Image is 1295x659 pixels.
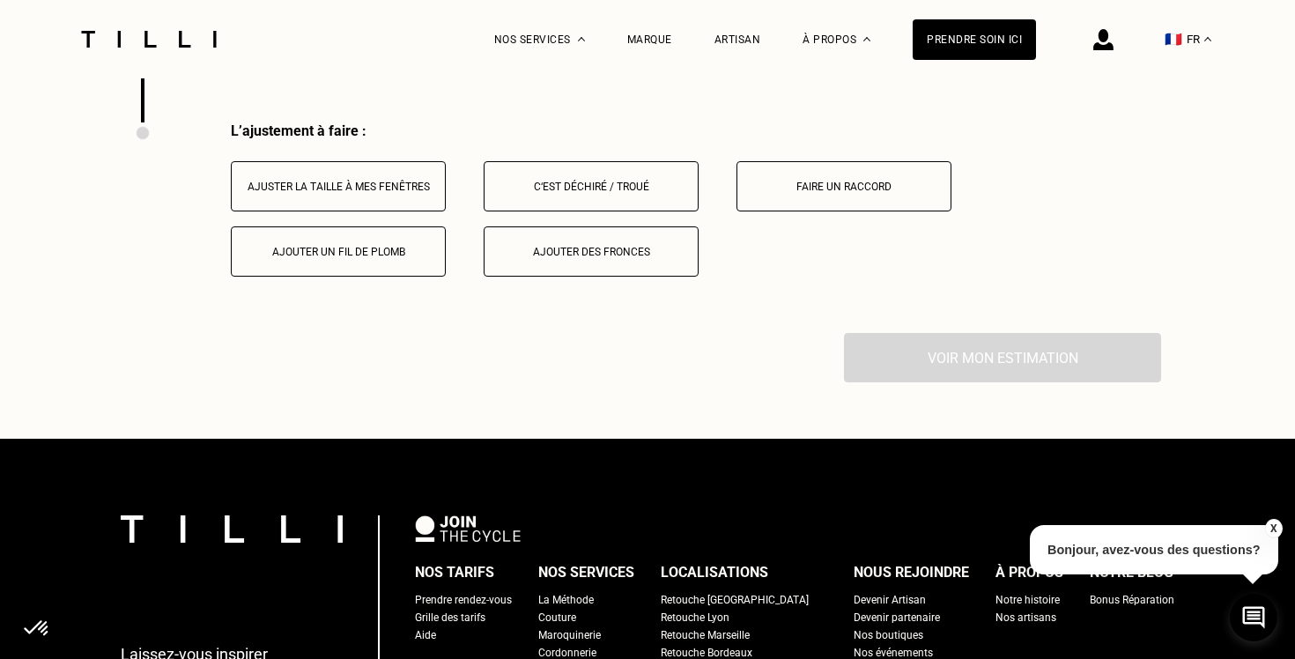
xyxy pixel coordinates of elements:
a: Aide [415,626,436,644]
div: Ajuster la taille à mes fenêtres [240,181,436,193]
div: C‘est déchiré / troué [493,181,689,193]
a: Retouche [GEOGRAPHIC_DATA] [661,591,809,609]
a: Retouche Marseille [661,626,750,644]
a: Devenir Artisan [854,591,926,609]
a: Couture [538,609,576,626]
img: Menu déroulant à propos [863,37,870,41]
a: Notre histoire [995,591,1060,609]
button: Ajouter des fronces [484,226,699,277]
img: icône connexion [1093,29,1114,50]
a: Marque [627,33,672,46]
button: Faire un raccord [736,161,951,211]
div: Nos services [538,559,634,586]
div: Ajouter un fil de plomb [240,246,436,258]
a: Prendre rendez-vous [415,591,512,609]
a: Bonus Réparation [1090,591,1174,609]
button: C‘est déchiré / troué [484,161,699,211]
div: Nous rejoindre [854,559,969,586]
a: Retouche Lyon [661,609,729,626]
div: Localisations [661,559,768,586]
div: Nos tarifs [415,559,494,586]
button: X [1264,519,1282,538]
a: Prendre soin ici [913,19,1036,60]
img: Menu déroulant [578,37,585,41]
div: À propos [995,559,1063,586]
img: Logo du service de couturière Tilli [75,31,223,48]
img: logo Tilli [121,515,343,543]
button: Ajuster la taille à mes fenêtres [231,161,446,211]
a: Artisan [714,33,761,46]
span: 🇫🇷 [1165,31,1182,48]
img: menu déroulant [1204,37,1211,41]
a: Nos boutiques [854,626,923,644]
button: Ajouter un fil de plomb [231,226,446,277]
a: Nos artisans [995,609,1056,626]
div: Ajouter des fronces [493,246,689,258]
a: Grille des tarifs [415,609,485,626]
img: logo Join The Cycle [415,515,521,542]
a: Devenir partenaire [854,609,940,626]
a: Maroquinerie [538,626,601,644]
a: La Méthode [538,591,594,609]
div: L’ajustement à faire : [231,122,1161,139]
div: Faire un raccord [746,181,942,193]
p: Bonjour, avez-vous des questions? [1030,525,1278,574]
